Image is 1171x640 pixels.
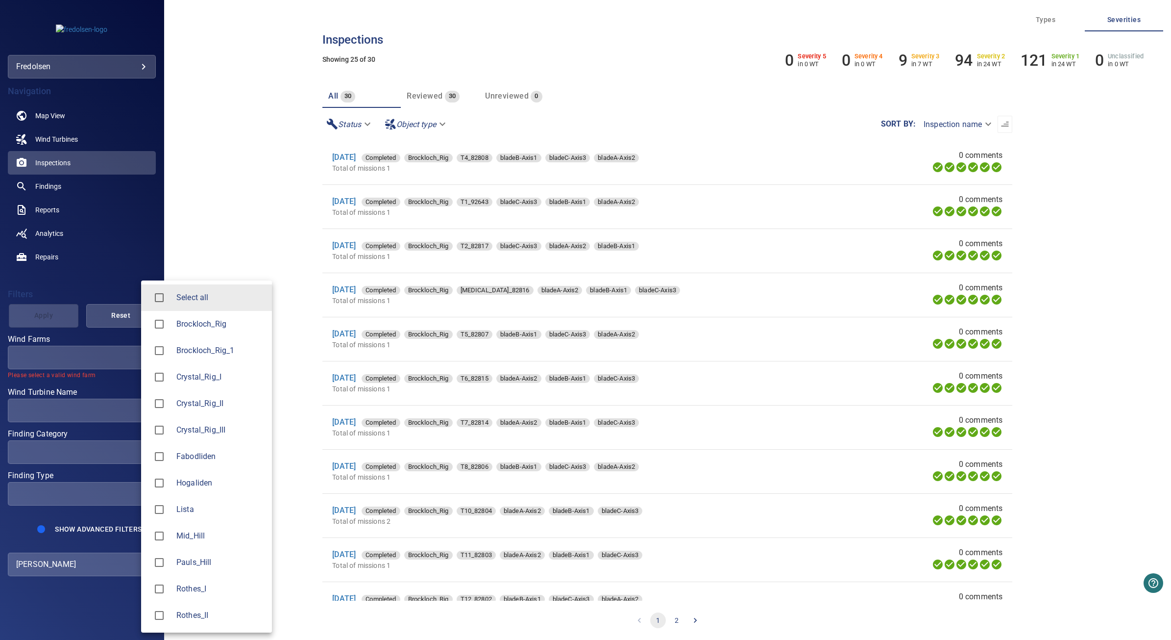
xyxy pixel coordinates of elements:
div: Wind Farms Crystal_Rig_II [176,398,264,410]
span: Lista [149,499,170,520]
span: Brockloch_Rig [176,318,264,330]
div: Wind Farms Mid_Hill [176,530,264,542]
div: Wind Farms Fabodliden [176,451,264,462]
span: Fabodliden [176,451,264,462]
span: Fabodliden [149,446,170,467]
div: Wind Farms Brockloch_Rig [176,318,264,330]
div: Wind Farms Rothes_II [176,610,264,621]
span: Mid_Hill [176,530,264,542]
div: Wind Farms Rothes_I [176,583,264,595]
span: Crystal_Rig_I [149,367,170,387]
div: Wind Farms Crystal_Rig_III [176,424,264,436]
span: Pauls_Hill [149,552,170,573]
span: Crystal_Rig_II [176,398,264,410]
span: Lista [176,504,264,515]
span: Rothes_II [149,605,170,626]
span: Hogaliden [176,477,264,489]
span: Hogaliden [149,473,170,493]
span: Crystal_Rig_III [149,420,170,440]
span: Select all [176,292,264,304]
div: Wind Farms Hogaliden [176,477,264,489]
span: Mid_Hill [149,526,170,546]
span: Crystal_Rig_III [176,424,264,436]
div: Wind Farms Pauls_Hill [176,557,264,568]
span: Rothes_I [149,579,170,599]
span: Brockloch_Rig_1 [176,345,264,357]
div: Wind Farms Brockloch_Rig_1 [176,345,264,357]
span: Brockloch_Rig_1 [149,340,170,361]
div: Wind Farms Crystal_Rig_I [176,371,264,383]
span: Pauls_Hill [176,557,264,568]
span: Crystal_Rig_II [149,393,170,414]
span: Rothes_I [176,583,264,595]
span: Brockloch_Rig [149,314,170,334]
div: Wind Farms Lista [176,504,264,515]
span: Rothes_II [176,610,264,621]
span: Crystal_Rig_I [176,371,264,383]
